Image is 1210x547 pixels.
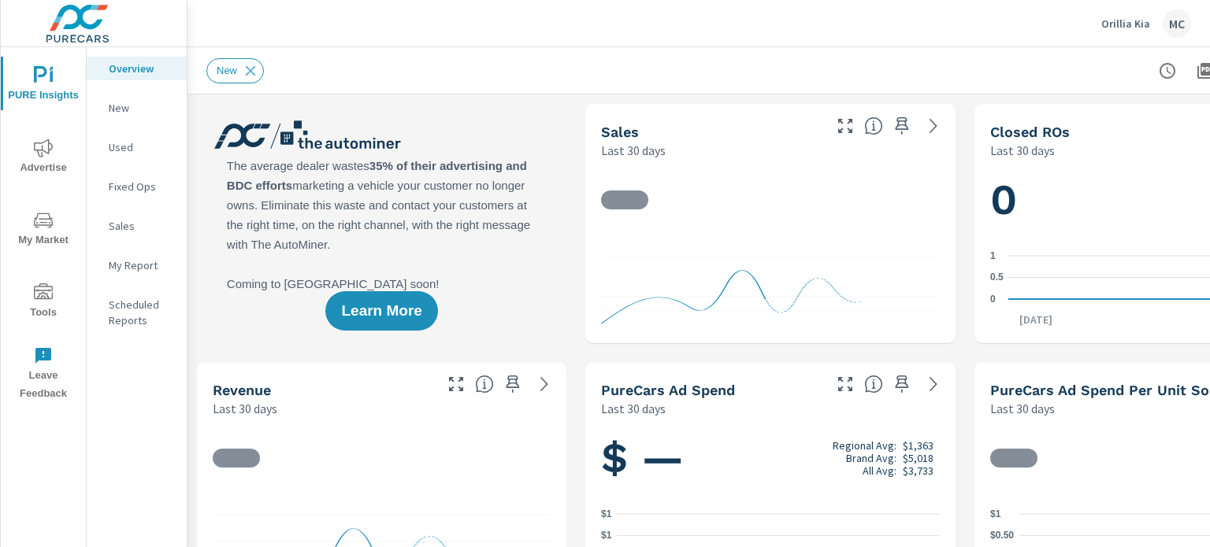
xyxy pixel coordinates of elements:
span: Save this to your personalized report [500,371,525,397]
div: Used [87,135,187,159]
p: Last 30 days [990,141,1055,160]
span: Save this to your personalized report [889,371,915,397]
p: Fixed Ops [109,179,174,194]
text: 0.5 [990,272,1004,283]
span: Save this to your personalized report [889,113,915,139]
p: Last 30 days [990,399,1055,418]
p: Sales [109,218,174,234]
span: Total cost of media for all PureCars channels for the selected dealership group over the selected... [864,375,883,394]
p: [DATE] [1008,312,1063,327]
text: $1 [990,508,1001,519]
span: Learn More [341,304,421,318]
p: Overview [109,61,174,76]
p: Regional Avg: [833,439,896,452]
div: nav menu [1,47,86,409]
p: Last 30 days [601,399,666,418]
p: My Report [109,257,174,273]
span: New [207,65,247,76]
span: PURE Insights [6,66,81,105]
div: MC [1163,9,1191,38]
a: See more details in report [921,371,946,397]
h5: Closed ROs [990,124,1070,140]
div: Sales [87,214,187,238]
p: Orillia Kia [1101,17,1150,31]
p: $5,018 [903,452,933,464]
h5: PureCars Ad Spend [601,382,735,398]
a: See more details in report [921,113,946,139]
button: Make Fullscreen [833,113,858,139]
div: My Report [87,253,187,277]
p: $1,363 [903,439,933,452]
div: Fixed Ops [87,175,187,198]
h1: $ — [601,431,939,485]
a: See more details in report [532,371,557,397]
p: Used [109,139,174,155]
text: $1 [601,508,612,519]
h5: Revenue [213,382,271,398]
text: 1 [990,250,996,261]
button: Make Fullscreen [833,371,858,397]
button: Learn More [325,291,437,331]
p: All Avg: [863,464,896,477]
text: $1 [601,530,612,541]
span: Total sales revenue over the selected date range. [Source: This data is sourced from the dealer’s... [475,375,494,394]
p: $3,733 [903,464,933,477]
span: My Market [6,211,81,249]
p: Last 30 days [601,141,666,160]
button: Make Fullscreen [444,371,469,397]
text: 0 [990,294,996,305]
p: Last 30 days [213,399,277,418]
span: Leave Feedback [6,346,81,403]
text: $0.50 [990,530,1014,541]
div: New [87,96,187,120]
span: Tools [6,283,81,322]
p: Scheduled Reports [109,297,174,328]
p: Brand Avg: [846,452,896,464]
p: New [109,100,174,116]
div: Overview [87,57,187,80]
h5: Sales [601,124,639,140]
div: Scheduled Reports [87,293,187,332]
div: New [206,58,264,83]
span: Number of vehicles sold by the dealership over the selected date range. [Source: This data is sou... [864,116,883,135]
span: Advertise [6,139,81,177]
